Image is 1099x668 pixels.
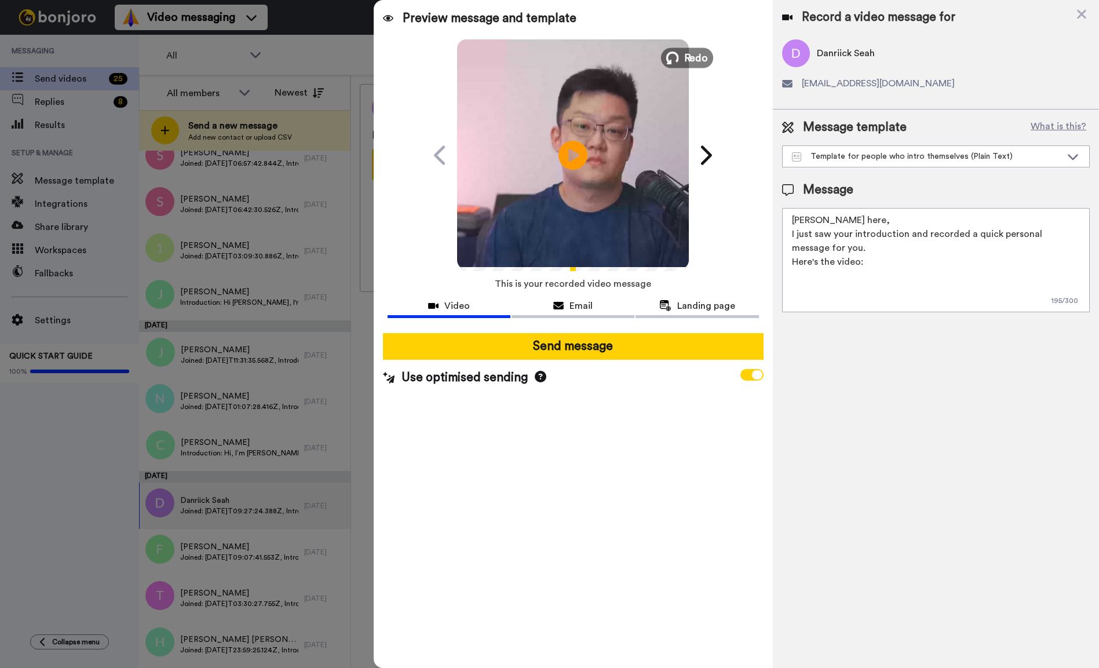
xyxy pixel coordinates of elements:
[803,181,853,199] span: Message
[495,271,651,297] span: This is your recorded video message
[1027,119,1090,136] button: What is this?
[444,299,470,313] span: Video
[569,299,593,313] span: Email
[401,369,528,386] span: Use optimised sending
[782,208,1090,312] textarea: [PERSON_NAME] here, I just saw your introduction and recorded a quick personal message for you. H...
[792,151,1061,162] div: Template for people who intro themselves (Plain Text)
[802,76,955,90] span: [EMAIL_ADDRESS][DOMAIN_NAME]
[792,152,802,162] img: Message-temps.svg
[803,119,907,136] span: Message template
[383,333,764,360] button: Send message
[677,299,735,313] span: Landing page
